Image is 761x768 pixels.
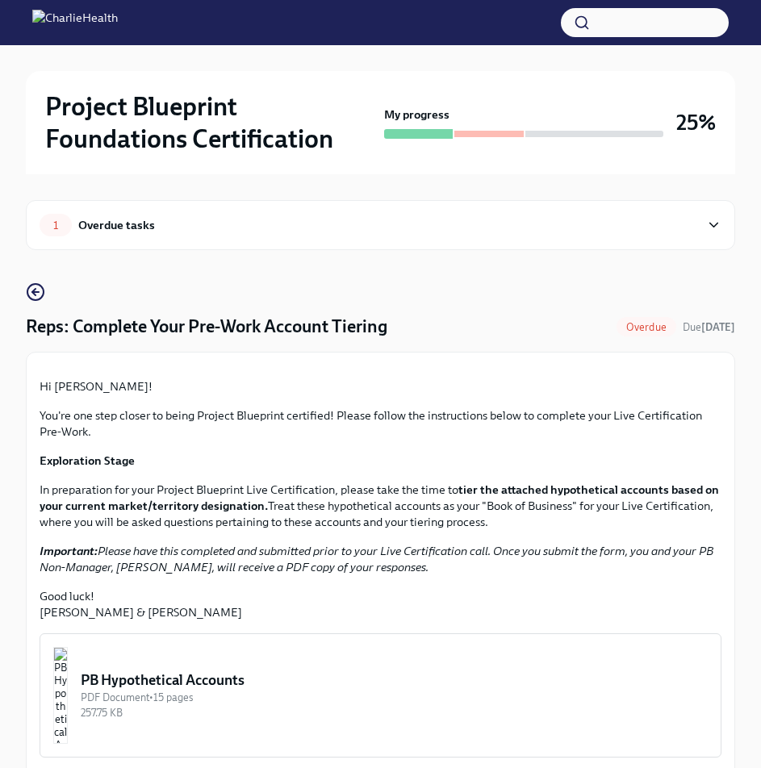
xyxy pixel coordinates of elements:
[384,106,449,123] strong: My progress
[40,588,721,620] p: Good luck! [PERSON_NAME] & [PERSON_NAME]
[26,315,387,339] h4: Reps: Complete Your Pre-Work Account Tiering
[40,544,713,574] em: Please have this completed and submitted prior to your Live Certification call. Once you submit t...
[81,705,708,720] div: 257.75 KB
[40,407,721,440] p: You're one step closer to being Project Blueprint certified! Please follow the instructions below...
[617,321,676,333] span: Overdue
[32,10,118,35] img: CharlieHealth
[81,690,708,705] div: PDF Document • 15 pages
[44,219,68,232] span: 1
[683,319,735,335] span: September 8th, 2025 11:00
[40,482,721,530] p: In preparation for your Project Blueprint Live Certification, please take the time to Treat these...
[40,544,98,558] strong: Important:
[81,670,708,690] div: PB Hypothetical Accounts
[40,453,135,468] strong: Exploration Stage
[45,90,378,155] h2: Project Blueprint Foundations Certification
[40,378,721,394] p: Hi [PERSON_NAME]!
[78,216,155,234] div: Overdue tasks
[53,647,68,744] img: PB Hypothetical Accounts
[701,321,735,333] strong: [DATE]
[676,108,716,137] h3: 25%
[40,633,721,758] button: PB Hypothetical AccountsPDF Document•15 pages257.75 KB
[683,321,735,333] span: Due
